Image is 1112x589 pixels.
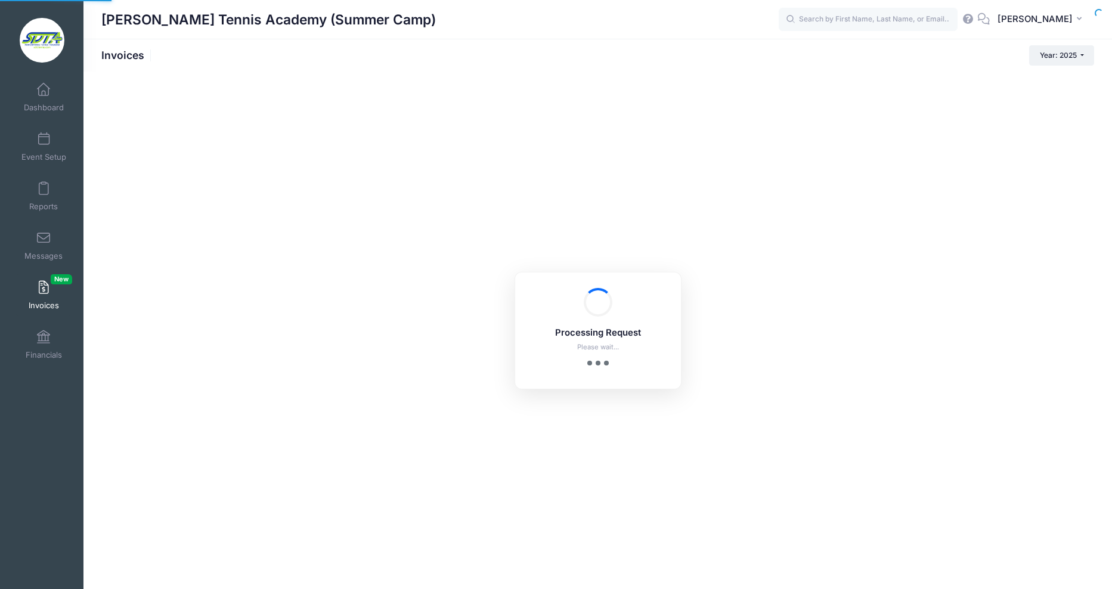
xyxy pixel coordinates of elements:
h1: Invoices [101,49,154,61]
span: Financials [26,350,62,360]
a: Financials [16,324,72,365]
span: Messages [24,251,63,261]
a: Dashboard [16,76,72,118]
h5: Processing Request [531,328,665,339]
span: Dashboard [24,103,64,113]
a: Event Setup [16,126,72,168]
a: Reports [16,175,72,217]
span: Reports [29,201,58,212]
button: Year: 2025 [1029,45,1094,66]
span: New [51,274,72,284]
h1: [PERSON_NAME] Tennis Academy (Summer Camp) [101,6,436,33]
span: Year: 2025 [1040,51,1077,60]
input: Search by First Name, Last Name, or Email... [779,8,958,32]
a: InvoicesNew [16,274,72,316]
span: Event Setup [21,152,66,162]
span: Invoices [29,300,59,311]
img: Stephen Diaz Tennis Academy (Summer Camp) [20,18,64,63]
button: [PERSON_NAME] [990,6,1094,33]
a: Messages [16,225,72,266]
span: [PERSON_NAME] [998,13,1073,26]
p: Please wait... [531,342,665,352]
